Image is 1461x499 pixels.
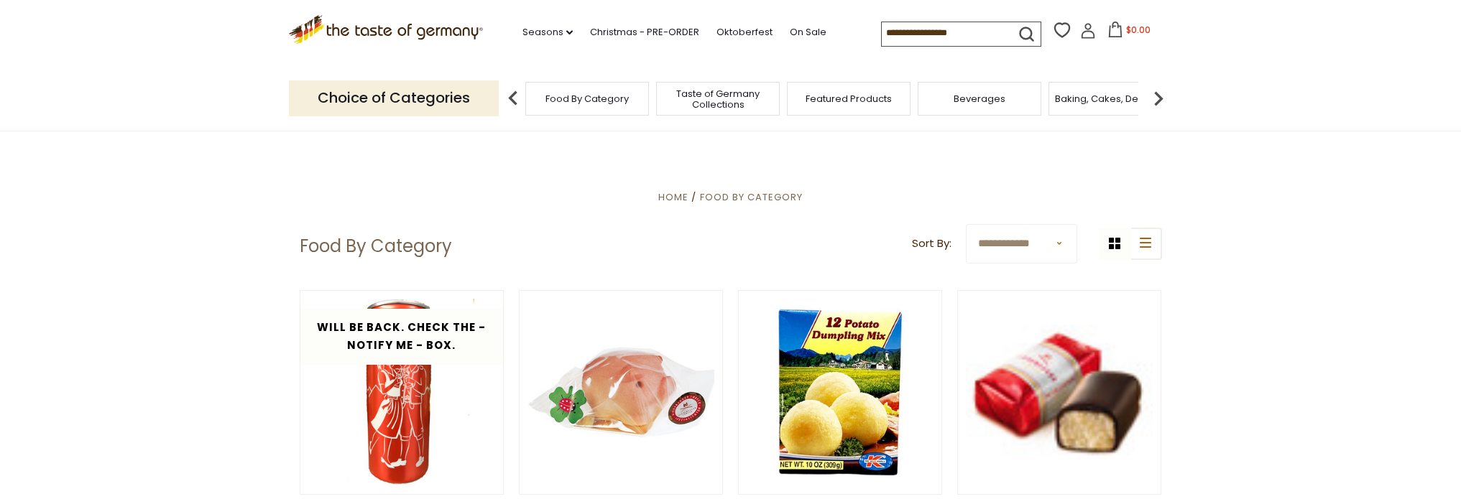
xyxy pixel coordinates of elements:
[958,317,1161,468] img: Niederegger "Classics Petit" Dark Chocolate Covered Marzipan Loaf, 15g
[300,235,452,257] h1: Food By Category
[806,93,892,104] a: Featured Products
[300,291,504,494] img: Almdudler Austrian Soft Drink with Alpine Herbs 11.2 fl oz
[1126,24,1151,36] span: $0.00
[522,24,573,40] a: Seasons
[545,93,629,104] a: Food By Category
[790,24,826,40] a: On Sale
[1144,84,1173,113] img: next arrow
[658,190,688,204] a: Home
[700,190,803,204] a: Food By Category
[954,93,1005,104] a: Beverages
[716,24,773,40] a: Oktoberfest
[739,291,942,494] img: Dr. Knoll German Potato Dumplings Mix "Half and Half" in Box, 12 pc. 10 oz.
[912,235,951,253] label: Sort By:
[499,84,527,113] img: previous arrow
[289,80,499,116] p: Choice of Categories
[660,88,775,110] a: Taste of Germany Collections
[590,24,699,40] a: Christmas - PRE-ORDER
[520,291,723,494] img: Niederegger Pure Marzipan Good Luck Pigs, .44 oz
[1055,93,1166,104] a: Baking, Cakes, Desserts
[1099,22,1160,43] button: $0.00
